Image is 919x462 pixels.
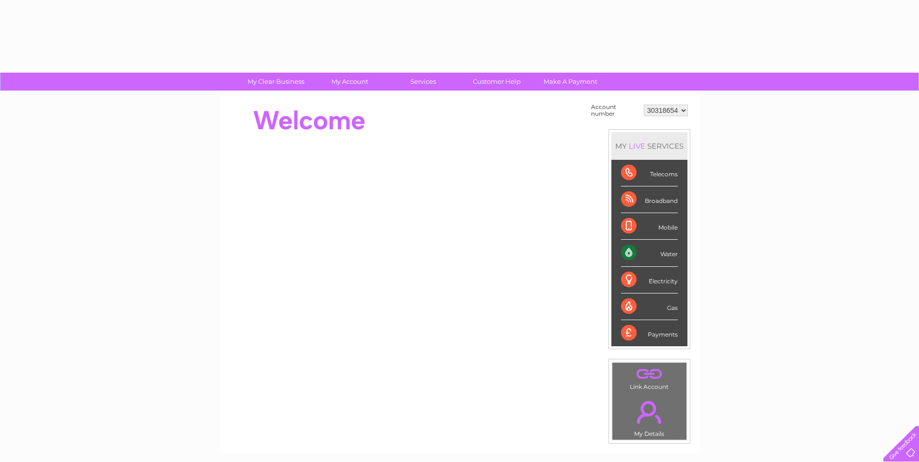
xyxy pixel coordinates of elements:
div: Gas [621,293,678,320]
a: Customer Help [457,73,537,91]
div: Electricity [621,267,678,293]
div: LIVE [627,141,647,151]
td: Link Account [612,362,687,393]
td: Account number [589,101,641,120]
div: Payments [621,320,678,346]
td: My Details [612,393,687,440]
div: Broadband [621,186,678,213]
div: Telecoms [621,160,678,186]
a: Make A Payment [530,73,610,91]
div: Mobile [621,213,678,240]
a: Services [383,73,463,91]
a: My Clear Business [236,73,316,91]
a: . [615,395,684,429]
a: . [615,365,684,382]
a: My Account [310,73,389,91]
div: MY SERVICES [611,132,687,160]
div: Water [621,240,678,266]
